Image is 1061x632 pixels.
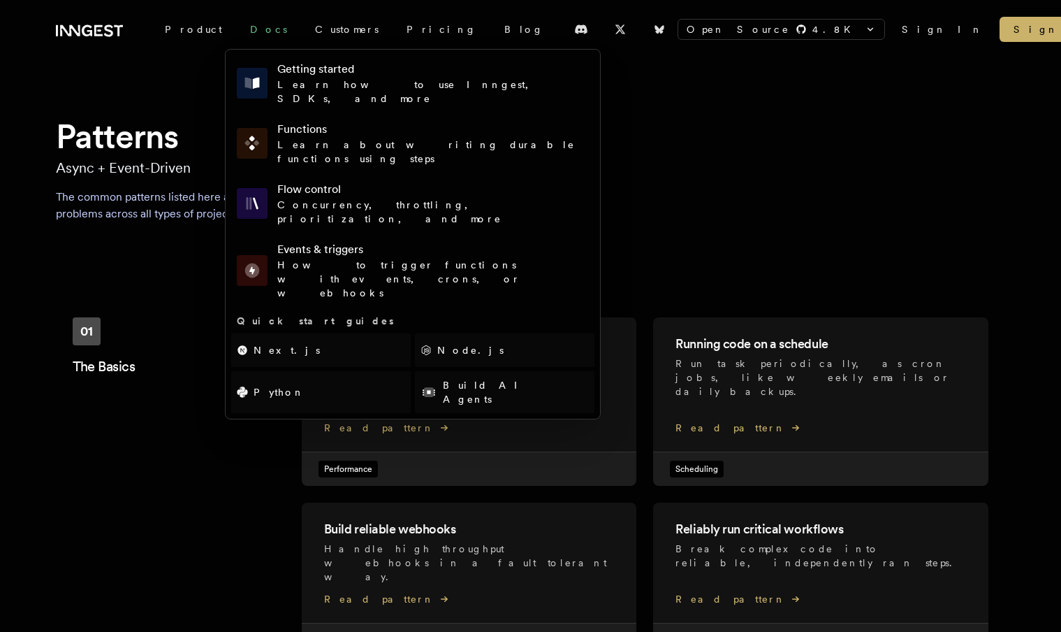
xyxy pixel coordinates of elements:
[566,18,597,41] a: Discord
[324,421,615,435] span: Read pattern
[277,121,589,138] h4: Functions
[231,236,594,306] a: Events & triggersHow to trigger functions with events, crons, or webhooks
[231,115,594,171] a: FunctionsLearn about writing durable functions using steps
[231,314,594,328] h3: Quick start guides
[670,461,724,477] span: Scheduling
[231,175,594,231] a: Flow controlConcurrency, throttling, prioritization, and more
[490,17,557,42] a: Blog
[277,79,541,104] span: Learn how to use Inngest, SDKs, and more
[687,22,790,36] span: Open Source
[231,371,411,413] a: Python
[56,189,458,222] p: The common patterns listed here are flexible and powerful enough to solve problems across all typ...
[902,22,983,36] a: Sign In
[319,461,378,477] span: Performance
[644,18,675,41] a: Bluesky
[301,17,393,42] a: Customers
[277,181,589,198] h4: Flow control
[653,317,988,486] a: Running code on a scheduleRun task periodically, as cron jobs, like weekly emails or daily backup...
[277,241,589,258] h4: Events & triggers
[324,592,615,606] span: Read pattern
[277,61,589,78] h4: Getting started
[675,421,966,435] span: Read pattern
[56,158,1005,178] p: Async + Event-Driven
[236,17,301,42] a: Docs
[73,317,101,345] div: 01
[675,592,966,606] span: Read pattern
[812,22,859,36] span: 4.8 K
[675,334,966,354] h2: Running code on a schedule
[324,519,615,539] h2: Build reliable webhooks
[73,357,302,376] h2: The Basics
[231,333,411,367] a: Next.js
[277,199,502,224] span: Concurrency, throttling, prioritization, and more
[415,333,594,367] a: Node.js
[151,17,236,42] div: Product
[675,542,966,570] p: Break complex code into reliable, independently ran steps .
[324,542,615,584] p: Handle high throughput webhooks in a fault tolerant way .
[393,17,490,42] a: Pricing
[675,519,966,539] h2: Reliably run critical workflows
[231,55,594,111] a: Getting startedLearn how to use Inngest, SDKs, and more
[675,357,966,398] p: Run task periodically, as cron jobs, like weekly emails or daily backups .
[277,139,575,164] span: Learn about writing durable functions using steps
[415,371,594,413] a: Build AI Agents
[605,18,636,41] a: X
[277,259,520,299] span: How to trigger functions with events, crons, or webhooks
[56,115,1005,158] h1: Patterns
